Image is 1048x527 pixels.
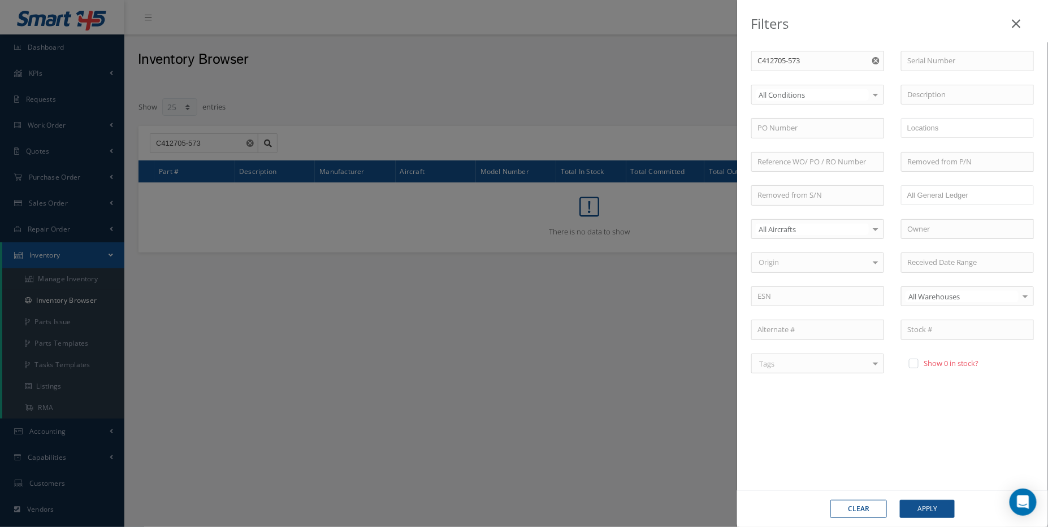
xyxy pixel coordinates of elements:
input: ESN [751,286,884,307]
input: Removed from P/N [901,152,1034,172]
input: Received Date Range [901,252,1034,273]
input: Description [901,85,1034,105]
input: Stock # [901,320,1034,340]
input: Removed from S/N [751,185,884,206]
input: Owner [901,219,1034,239]
input: Alternate # [751,320,884,340]
div: Open Intercom Messenger [1010,489,1037,516]
span: All Aircrafts [756,224,869,235]
button: Reset [870,51,884,71]
b: Filters [751,14,789,33]
input: Serial Number [901,51,1034,71]
input: Part Number [751,51,884,71]
button: Apply [900,500,955,518]
span: All Warehouses [906,291,1019,302]
button: Clear [830,500,887,518]
input: Reference WO/ PO / RO Number [751,152,884,172]
input: PO Number [751,118,884,138]
span: Tags [756,359,774,370]
span: All Conditions [756,89,869,101]
svg: Reset [872,57,880,64]
label: Show 0 in stock? [921,358,979,368]
span: Origin [756,257,779,268]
